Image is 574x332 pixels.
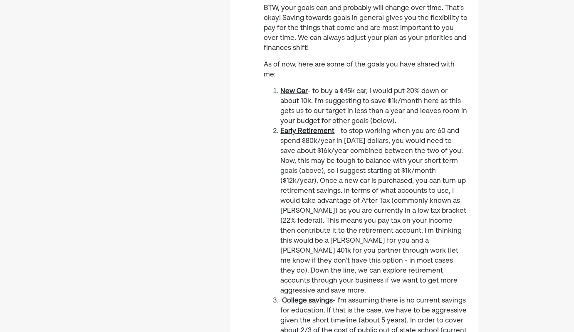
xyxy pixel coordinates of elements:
[280,128,334,135] u: Early Retirement
[280,126,468,296] li: - to stop working when you are 60 and spend $80k/year in [DATE] dollars, you would need to save a...
[280,86,468,126] li: - to buy a $45k car, I would put 20% down or about 10k. I'm suggesting to save $1k/month here as ...
[280,88,308,95] u: New Car
[282,298,333,304] u: College savings
[264,60,468,80] p: As of now, here are some of the goals you have shared with me:
[264,3,468,53] p: BTW, your goals can and probably will change over time. That’s okay! Saving towards goals in gene...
